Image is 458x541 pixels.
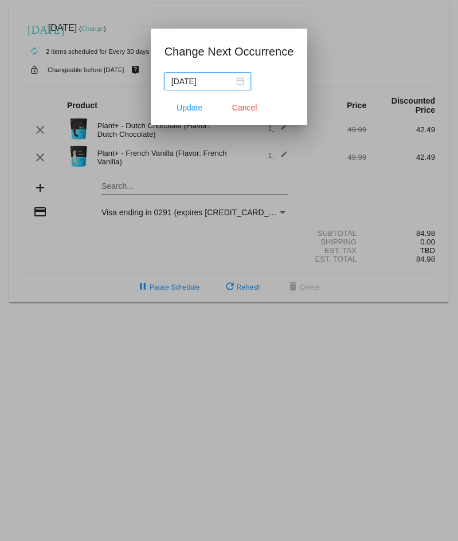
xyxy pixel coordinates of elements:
[220,97,270,118] button: Close dialog
[165,97,215,118] button: Update
[232,103,257,112] span: Cancel
[171,75,234,88] input: Select date
[165,42,294,61] h1: Change Next Occurrence
[177,103,202,112] span: Update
